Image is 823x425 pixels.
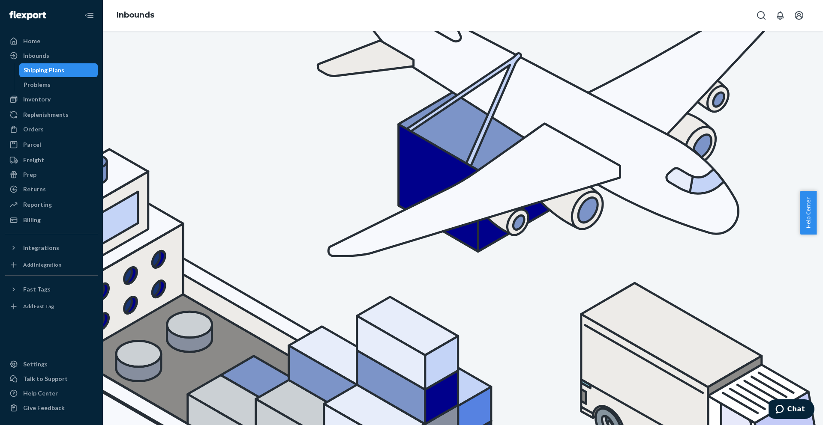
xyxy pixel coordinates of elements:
[23,200,52,209] div: Reporting
[5,153,98,167] a: Freight
[23,140,41,149] div: Parcel
[5,282,98,296] button: Fast Tags
[23,156,44,164] div: Freight
[23,244,59,252] div: Integrations
[23,125,44,134] div: Orders
[5,49,98,62] a: Inbounds
[23,303,54,310] div: Add Fast Tag
[5,168,98,181] a: Prep
[23,37,40,45] div: Home
[23,51,49,60] div: Inbounds
[23,404,65,412] div: Give Feedback
[769,399,814,421] iframe: Opens a widget where you can chat to one of our agents
[753,7,770,24] button: Open Search Box
[23,170,36,179] div: Prep
[110,3,161,28] ol: breadcrumbs
[9,11,46,20] img: Flexport logo
[23,185,46,193] div: Returns
[5,386,98,400] a: Help Center
[5,258,98,272] a: Add Integration
[5,300,98,313] a: Add Fast Tag
[800,191,817,235] button: Help Center
[5,182,98,196] a: Returns
[5,241,98,255] button: Integrations
[81,7,98,24] button: Close Navigation
[5,138,98,152] a: Parcel
[5,198,98,211] a: Reporting
[23,261,61,268] div: Add Integration
[5,122,98,136] a: Orders
[23,110,69,119] div: Replenishments
[23,374,68,383] div: Talk to Support
[19,78,98,92] a: Problems
[5,34,98,48] a: Home
[23,389,58,398] div: Help Center
[23,285,51,294] div: Fast Tags
[5,108,98,122] a: Replenishments
[23,360,48,369] div: Settings
[5,401,98,415] button: Give Feedback
[24,80,51,89] div: Problems
[772,7,789,24] button: Open notifications
[117,10,154,20] a: Inbounds
[23,216,41,224] div: Billing
[790,7,808,24] button: Open account menu
[5,213,98,227] a: Billing
[19,63,98,77] a: Shipping Plans
[23,95,51,104] div: Inventory
[5,92,98,106] a: Inventory
[5,372,98,386] button: Talk to Support
[5,357,98,371] a: Settings
[24,66,64,74] div: Shipping Plans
